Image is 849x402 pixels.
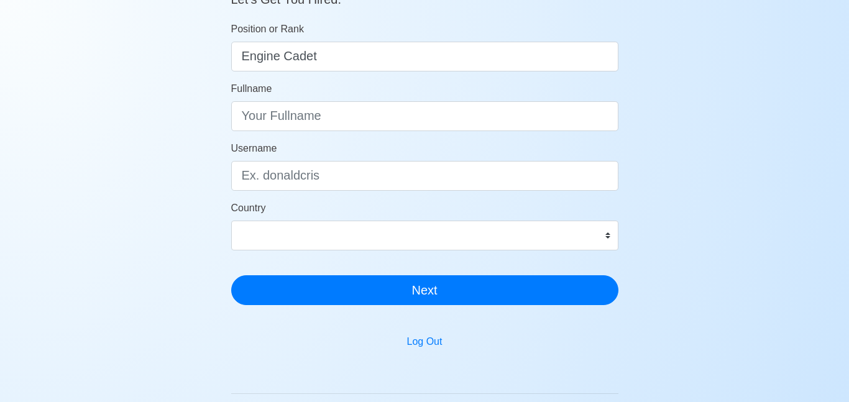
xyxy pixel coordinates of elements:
input: Your Fullname [231,101,618,131]
button: Log Out [399,330,451,354]
button: Next [231,275,618,305]
span: Position or Rank [231,24,304,34]
span: Username [231,143,277,153]
input: ex. 2nd Officer w/Master License [231,42,618,71]
input: Ex. donaldcris [231,161,618,191]
span: Fullname [231,83,272,94]
label: Country [231,201,266,216]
